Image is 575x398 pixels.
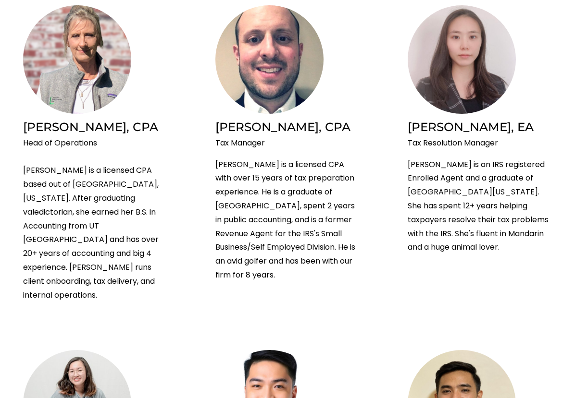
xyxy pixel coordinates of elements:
p: [PERSON_NAME] is an IRS registered Enrolled Agent and a graduate of [GEOGRAPHIC_DATA][US_STATE]. ... [408,158,552,255]
p: Tax Resolution Manager [408,136,552,150]
p: Head of Operations [PERSON_NAME] is a licensed CPA based out of [GEOGRAPHIC_DATA], [US_STATE]. Af... [23,136,167,302]
h2: [PERSON_NAME], CPA [215,120,360,135]
p: Tax Manager [215,136,360,150]
h2: [PERSON_NAME], EA [408,120,552,135]
h2: [PERSON_NAME], CPA [23,120,167,135]
p: [PERSON_NAME] is a licensed CPA with over 15 years of tax preparation experience. He is a graduat... [215,158,360,282]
